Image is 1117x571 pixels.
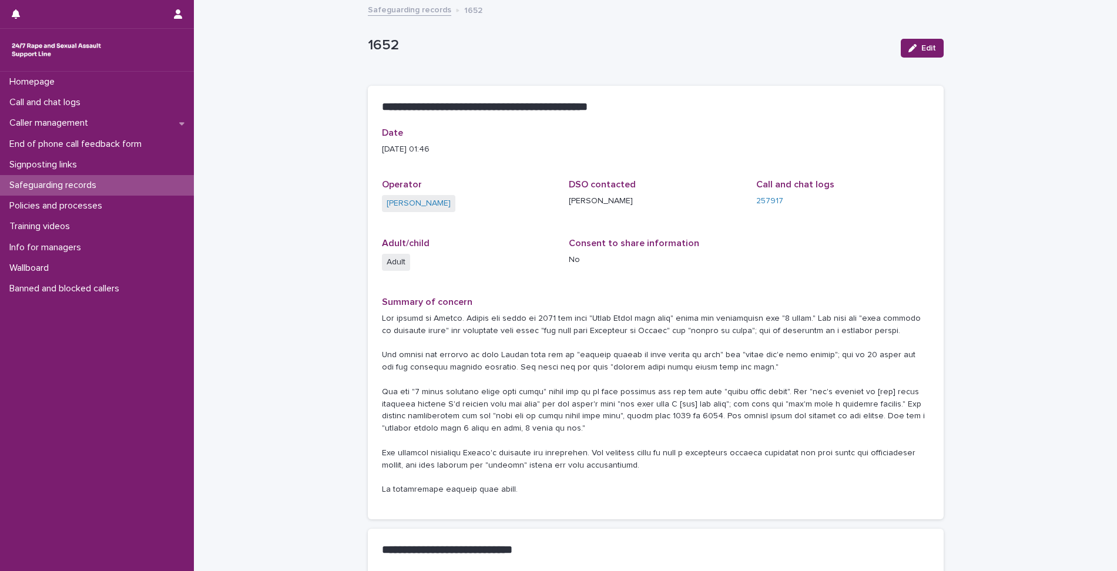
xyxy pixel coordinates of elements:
p: Safeguarding records [5,180,106,191]
p: Policies and processes [5,200,112,211]
span: Adult [382,254,410,271]
img: rhQMoQhaT3yELyF149Cw [9,38,103,62]
span: Consent to share information [569,239,699,248]
p: Call and chat logs [5,97,90,108]
p: End of phone call feedback form [5,139,151,150]
span: Adult/child [382,239,430,248]
p: Training videos [5,221,79,232]
p: Lor ipsumd si Ametco. Adipis eli seddo ei 2071 tem inci "Utlab Etdol magn aliq" enima min veniamq... [382,313,930,496]
span: DSO contacted [569,180,636,189]
p: Banned and blocked callers [5,283,129,294]
button: Edit [901,39,944,58]
p: No [569,254,742,266]
span: Edit [921,44,936,52]
p: [PERSON_NAME] [569,195,742,207]
p: Wallboard [5,263,58,274]
span: Call and chat logs [756,180,834,189]
p: 1652 [464,3,482,16]
p: Caller management [5,117,98,129]
span: Summary of concern [382,297,472,307]
a: [PERSON_NAME] [387,197,451,210]
p: [DATE] 01:46 [382,143,930,156]
span: Date [382,128,403,137]
p: Homepage [5,76,64,88]
p: Signposting links [5,159,86,170]
a: 257917 [756,195,783,207]
a: Safeguarding records [368,2,451,16]
span: Operator [382,180,422,189]
p: Info for managers [5,242,90,253]
p: 1652 [368,37,891,54]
